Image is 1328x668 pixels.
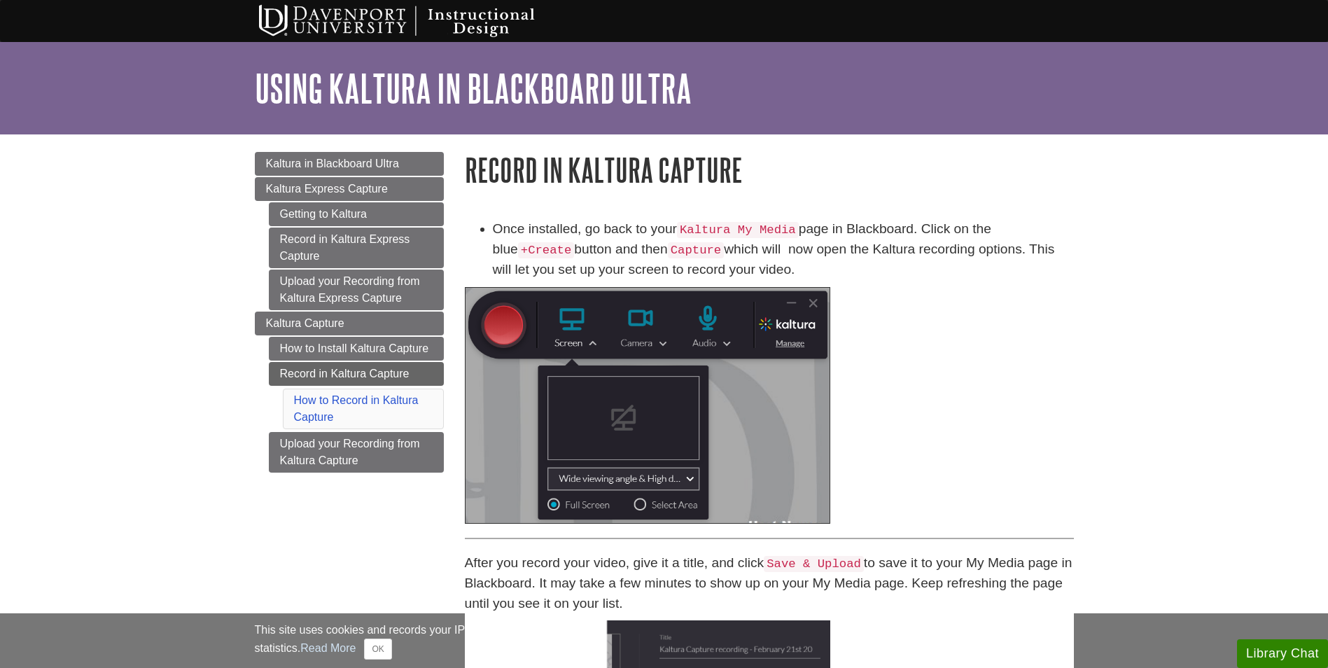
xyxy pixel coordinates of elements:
p: After you record your video, give it a title, and click to save it to your My Media page in Black... [465,553,1074,614]
code: Save & Upload [764,556,864,572]
a: Using Kaltura in Blackboard Ultra [255,67,692,110]
span: Kaltura Express Capture [266,183,388,195]
span: Kaltura in Blackboard Ultra [266,158,399,169]
a: Record in Kaltura Capture [269,362,444,386]
a: Getting to Kaltura [269,202,444,226]
button: Close [364,639,391,660]
span: Kaltura Capture [266,317,344,329]
h1: Record in Kaltura Capture [465,152,1074,188]
a: Kaltura Capture [255,312,444,335]
code: +Create [518,242,575,258]
div: Guide Page Menu [255,152,444,473]
a: Upload your Recording from Kaltura Express Capture [269,270,444,310]
div: This site uses cookies and records your IP address for usage statistics. Additionally, we use Goo... [255,622,1074,660]
code: Kaltura My Media [677,222,799,238]
a: Kaltura Express Capture [255,177,444,201]
a: Kaltura in Blackboard Ultra [255,152,444,176]
code: Capture [668,242,725,258]
a: How to Record in Kaltura Capture [294,394,419,423]
img: kaltura dashboard [465,287,830,524]
a: How to Install Kaltura Capture [269,337,444,361]
a: Upload your Recording from Kaltura Capture [269,432,444,473]
a: Record in Kaltura Express Capture [269,228,444,268]
a: Read More [300,642,356,654]
li: Once installed, go back to your page in Blackboard. Click on the blue button and then which will ... [493,219,1074,280]
img: Davenport University Instructional Design [248,4,584,39]
button: Library Chat [1237,639,1328,668]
